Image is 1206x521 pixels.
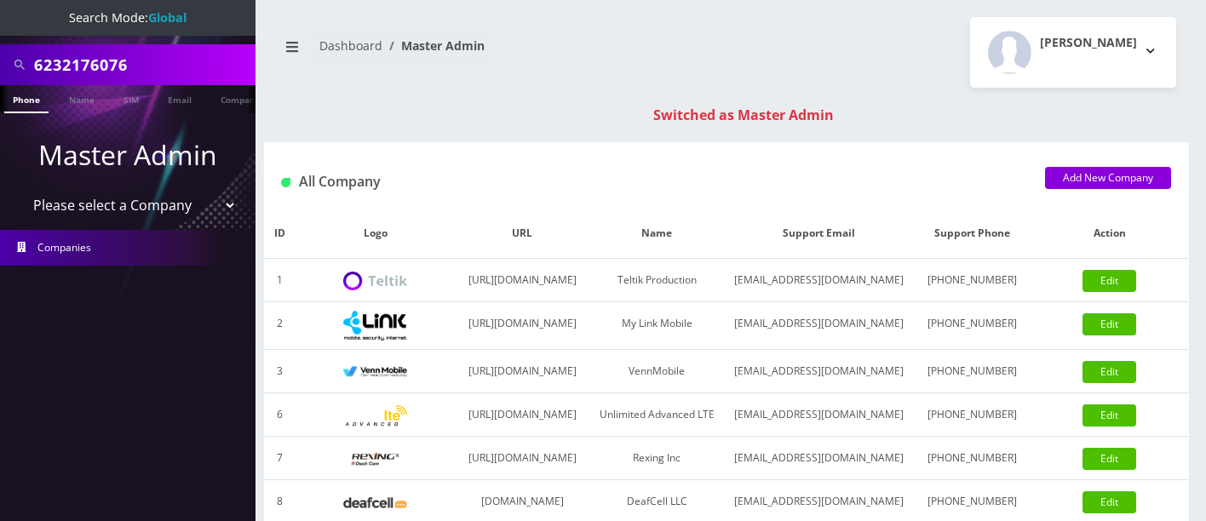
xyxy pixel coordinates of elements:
[590,350,723,393] td: VennMobile
[1045,167,1171,189] a: Add New Company
[1083,270,1136,292] a: Edit
[590,302,723,350] td: My Link Mobile
[970,17,1176,88] button: [PERSON_NAME]
[212,85,269,112] a: Company
[281,174,1019,190] h1: All Company
[343,405,407,427] img: Unlimited Advanced LTE
[914,350,1030,393] td: [PHONE_NUMBER]
[723,259,914,302] td: [EMAIL_ADDRESS][DOMAIN_NAME]
[34,49,251,81] input: Search All Companies
[264,209,296,259] th: ID
[264,437,296,480] td: 7
[914,393,1030,437] td: [PHONE_NUMBER]
[455,350,590,393] td: [URL][DOMAIN_NAME]
[37,240,91,255] span: Companies
[343,311,407,341] img: My Link Mobile
[264,350,296,393] td: 3
[455,209,590,259] th: URL
[1040,36,1137,50] h2: [PERSON_NAME]
[590,393,723,437] td: Unlimited Advanced LTE
[590,437,723,480] td: Rexing Inc
[723,393,914,437] td: [EMAIL_ADDRESS][DOMAIN_NAME]
[590,209,723,259] th: Name
[69,9,187,26] span: Search Mode:
[60,85,103,112] a: Name
[264,302,296,350] td: 2
[148,9,187,26] strong: Global
[343,497,407,508] img: DeafCell LLC
[914,259,1030,302] td: [PHONE_NUMBER]
[296,209,455,259] th: Logo
[455,302,590,350] td: [URL][DOMAIN_NAME]
[914,209,1030,259] th: Support Phone
[343,366,407,378] img: VennMobile
[1083,313,1136,335] a: Edit
[1083,448,1136,470] a: Edit
[1083,404,1136,427] a: Edit
[455,393,590,437] td: [URL][DOMAIN_NAME]
[590,259,723,302] td: Teltik Production
[914,437,1030,480] td: [PHONE_NUMBER]
[264,259,296,302] td: 1
[723,209,914,259] th: Support Email
[455,259,590,302] td: [URL][DOMAIN_NAME]
[723,350,914,393] td: [EMAIL_ADDRESS][DOMAIN_NAME]
[723,437,914,480] td: [EMAIL_ADDRESS][DOMAIN_NAME]
[343,272,407,291] img: Teltik Production
[319,37,382,54] a: Dashboard
[1083,491,1136,513] a: Edit
[115,85,147,112] a: SIM
[4,85,49,113] a: Phone
[159,85,200,112] a: Email
[723,302,914,350] td: [EMAIL_ADDRESS][DOMAIN_NAME]
[281,105,1206,125] div: Switched as Master Admin
[277,28,714,77] nav: breadcrumb
[1030,209,1189,259] th: Action
[914,302,1030,350] td: [PHONE_NUMBER]
[455,437,590,480] td: [URL][DOMAIN_NAME]
[1083,361,1136,383] a: Edit
[343,451,407,467] img: Rexing Inc
[281,178,290,187] img: All Company
[382,37,485,54] li: Master Admin
[264,393,296,437] td: 6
